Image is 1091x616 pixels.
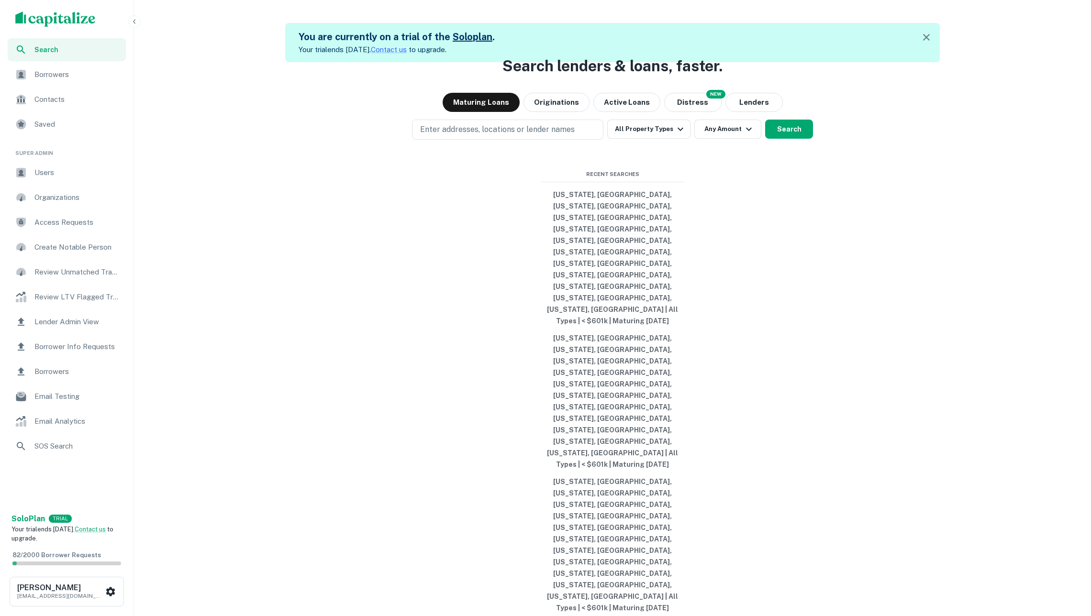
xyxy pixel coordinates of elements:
[412,120,603,140] button: Enter addresses, locations or lender names
[34,440,120,452] span: SOS Search
[453,31,492,43] a: Soloplan
[34,119,120,130] span: Saved
[443,93,520,112] button: Maturing Loans
[1043,539,1091,585] iframe: Chat Widget
[75,526,106,533] a: Contact us
[34,69,120,80] span: Borrowers
[11,526,113,542] span: Your trial ends [DATE]. to upgrade.
[8,360,126,383] a: Borrowers
[8,385,126,408] a: Email Testing
[34,217,120,228] span: Access Requests
[34,44,120,55] span: Search
[8,236,126,259] a: Create Notable Person
[8,335,126,358] a: Borrower Info Requests
[34,291,120,303] span: Review LTV Flagged Transactions
[694,120,761,139] button: Any Amount
[725,93,783,112] button: Lenders
[8,88,126,111] a: Contacts
[34,316,120,328] span: Lender Admin View
[706,90,725,99] div: NEW
[541,186,684,330] button: [US_STATE], [GEOGRAPHIC_DATA], [US_STATE], [GEOGRAPHIC_DATA], [US_STATE], [GEOGRAPHIC_DATA], [US_...
[502,55,723,77] h3: Search lenders & loans, faster.
[664,93,722,112] button: Search distressed loans with lien and other non-mortgage details.
[34,266,120,278] span: Review Unmatched Transactions
[765,120,813,139] button: Search
[34,242,120,253] span: Create Notable Person
[8,63,126,86] a: Borrowers
[299,30,495,44] h5: You are currently on a trial of the .
[34,341,120,352] span: Borrower Info Requests
[541,170,684,178] span: Recent Searches
[8,211,126,234] a: Access Requests
[420,124,575,135] p: Enter addresses, locations or lender names
[17,592,103,600] p: [EMAIL_ADDRESS][DOMAIN_NAME]
[34,167,120,178] span: Users
[15,11,96,27] img: capitalize-logo.png
[8,38,126,61] a: Search
[8,161,126,184] a: Users
[8,410,126,433] a: Email Analytics
[11,514,45,523] strong: Solo Plan
[8,186,126,209] a: Organizations
[371,45,407,54] a: Contact us
[607,120,690,139] button: All Property Types
[34,366,120,377] span: Borrowers
[49,515,72,523] div: TRIAL
[8,435,126,458] a: SOS Search
[8,138,126,161] li: Super Admin
[593,93,660,112] button: Active Loans
[34,192,120,203] span: Organizations
[34,391,120,402] span: Email Testing
[11,513,45,525] a: SoloPlan
[523,93,590,112] button: Originations
[34,94,120,105] span: Contacts
[541,330,684,473] button: [US_STATE], [GEOGRAPHIC_DATA], [US_STATE], [GEOGRAPHIC_DATA], [US_STATE], [GEOGRAPHIC_DATA], [US_...
[8,310,126,333] a: Lender Admin View
[299,44,495,55] p: Your trial ends [DATE]. to upgrade.
[8,261,126,284] a: Review Unmatched Transactions
[8,113,126,136] a: Saved
[10,577,124,606] button: [PERSON_NAME][EMAIL_ADDRESS][DOMAIN_NAME]
[34,416,120,427] span: Email Analytics
[17,584,103,592] h6: [PERSON_NAME]
[12,551,101,559] span: 82 / 2000 Borrower Requests
[8,286,126,308] a: Review LTV Flagged Transactions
